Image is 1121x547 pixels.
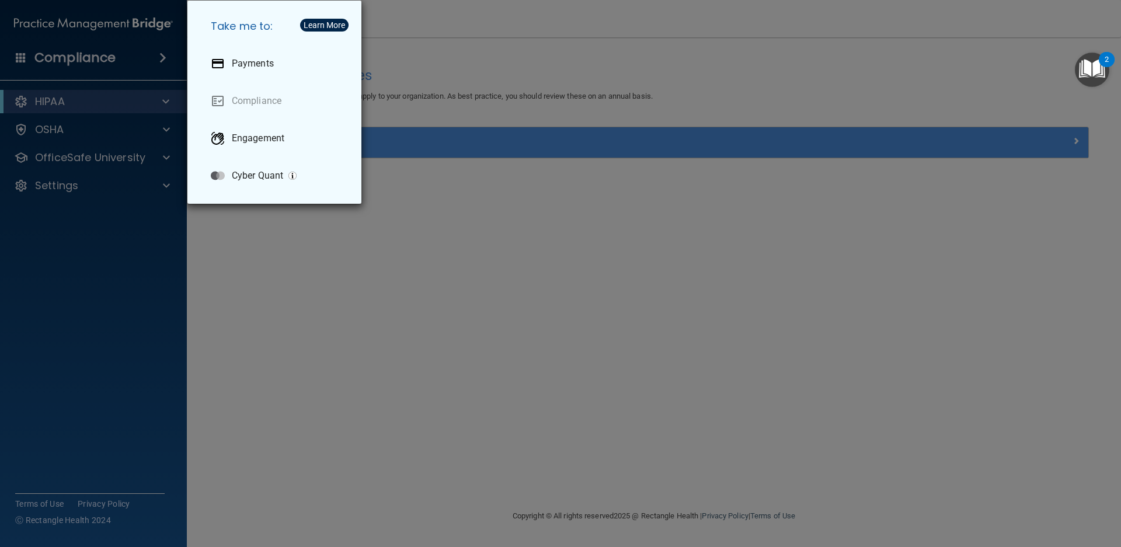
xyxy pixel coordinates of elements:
[1075,53,1109,87] button: Open Resource Center, 2 new notifications
[201,47,352,80] a: Payments
[201,122,352,155] a: Engagement
[300,19,349,32] button: Learn More
[232,133,284,144] p: Engagement
[1105,60,1109,75] div: 2
[919,464,1107,511] iframe: Drift Widget Chat Controller
[201,159,352,192] a: Cyber Quant
[232,170,283,182] p: Cyber Quant
[201,10,352,43] h5: Take me to:
[304,21,345,29] div: Learn More
[201,85,352,117] a: Compliance
[232,58,274,69] p: Payments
